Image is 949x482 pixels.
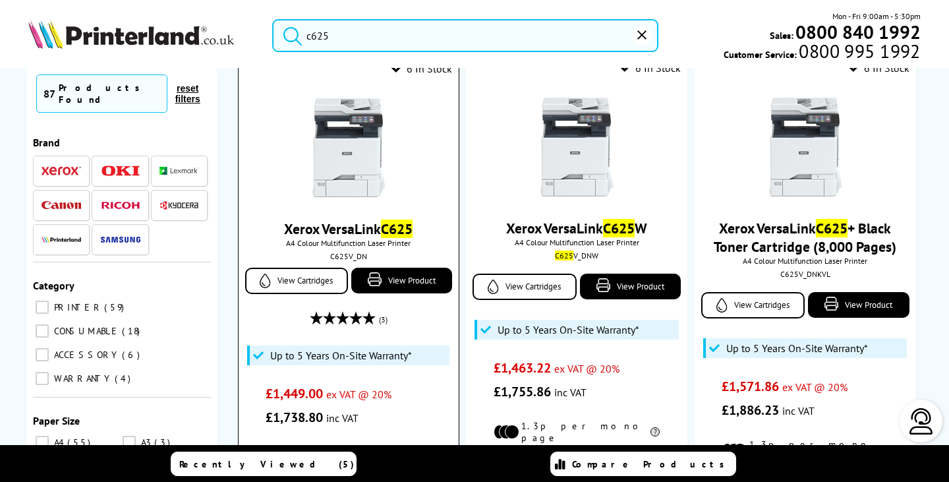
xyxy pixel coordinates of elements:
[724,45,920,61] span: Customer Service:
[42,201,81,210] img: Canon
[36,301,49,314] input: PRINTER 59
[572,458,732,470] span: Compare Products
[381,220,413,238] mark: C625
[494,420,660,444] li: 1.3p per mono page
[36,372,49,385] input: WARRANTY 4
[473,237,681,247] span: A4 Colour Multifunction Laser Printer
[167,82,208,105] button: reset filters
[808,292,909,318] a: View Product
[506,219,647,237] a: Xerox VersaLinkC625W
[248,251,449,261] div: C625V_DN
[67,437,94,448] span: 55
[550,452,736,476] a: Compare Products
[326,411,359,425] span: inc VAT
[722,438,888,462] li: 1.3p per mono page
[51,349,121,361] span: ACCESSORY
[722,378,779,395] span: £1,571.86
[159,200,199,210] img: Kyocera
[28,20,234,49] img: Printerland Logo
[797,45,920,57] span: 0800 995 1992
[36,324,49,338] input: CONSUMABLE 18
[33,136,60,149] span: Brand
[245,268,349,294] a: View Cartridges
[793,26,921,38] a: 0800 840 1992
[782,404,815,417] span: inc VAT
[122,349,143,361] span: 6
[554,386,587,399] span: inc VAT
[51,301,103,313] span: PRINTER
[527,98,626,196] img: Xerox-VersaLink-C625-Front-Small.jpg
[122,325,143,337] span: 18
[580,274,681,299] a: View Product
[299,98,398,197] img: Xerox-VersaLink-C625-Front-Small.jpg
[51,437,66,448] span: A4
[722,402,779,419] span: £1,886.23
[115,373,134,384] span: 4
[770,29,793,42] span: Sales:
[266,409,323,426] span: £1,738.80
[726,342,868,355] span: Up to 5 Years On-Site Warranty*
[326,388,391,401] span: ex VAT @ 20%
[42,236,81,243] img: Printerland
[266,385,323,402] span: £1,449.00
[494,383,551,400] span: £1,755.86
[705,269,906,279] div: C625V_DNKVL
[701,256,909,266] span: A4 Colour Multifunction Laser Printer
[555,251,573,260] mark: C625
[379,307,388,332] span: (3)
[849,61,909,75] div: 6 In Stock
[391,62,452,75] div: 6 In Stock
[51,325,121,337] span: CONSUMABLE
[908,408,935,435] img: user-headset-light.svg
[782,380,848,394] span: ex VAT @ 20%
[476,251,677,260] div: V_DNW
[51,373,113,384] span: WARRANTY
[42,166,81,175] img: Xerox
[603,219,635,237] mark: C625
[43,87,55,100] span: 87
[701,292,805,318] a: View Cartridges
[795,20,921,44] b: 0800 840 1992
[284,220,413,238] a: Xerox VersaLinkC625
[138,437,153,448] span: A3
[756,98,855,196] img: Xerox-VersaLink-C625-Front-Small.jpg
[101,237,140,243] img: Samsung
[816,219,848,237] mark: C625
[473,274,577,300] a: View Cartridges
[33,279,74,292] span: Category
[101,202,140,209] img: Ricoh
[59,82,160,105] div: Products Found
[620,61,681,75] div: 6 In Stock
[123,436,136,449] input: A3 3
[36,436,49,449] input: A4 55
[494,359,551,377] span: £1,463.22
[270,349,412,362] span: Up to 5 Years On-Site Warranty*
[154,437,173,448] span: 3
[101,166,140,177] img: OKI
[33,414,80,427] span: Paper Size
[351,268,452,293] a: View Product
[179,458,355,470] span: Recently Viewed (5)
[171,452,357,476] a: Recently Viewed (5)
[36,348,49,361] input: ACCESSORY 6
[159,167,199,175] img: Lexmark
[714,219,896,256] a: Xerox VersaLinkC625+ Black Toner Cartridge (8,000 Pages)
[28,20,256,51] a: Printerland Logo
[104,301,127,313] span: 59
[245,238,452,248] span: A4 Colour Multifunction Laser Printer
[832,10,921,22] span: Mon - Fri 9:00am - 5:30pm
[554,362,619,375] span: ex VAT @ 20%
[498,323,639,336] span: Up to 5 Years On-Site Warranty*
